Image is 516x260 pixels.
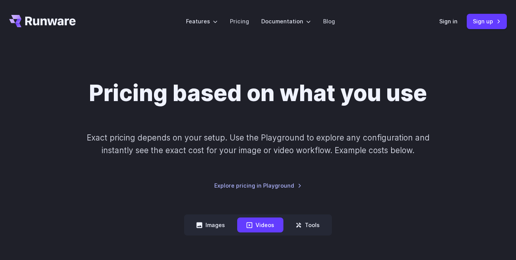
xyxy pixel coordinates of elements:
[214,181,302,190] a: Explore pricing in Playground
[286,217,329,232] button: Tools
[230,17,249,26] a: Pricing
[187,217,234,232] button: Images
[261,17,311,26] label: Documentation
[323,17,335,26] a: Blog
[467,14,507,29] a: Sign up
[439,17,458,26] a: Sign in
[84,131,432,157] p: Exact pricing depends on your setup. Use the Playground to explore any configuration and instantl...
[9,15,76,27] a: Go to /
[89,80,427,107] h1: Pricing based on what you use
[186,17,218,26] label: Features
[237,217,283,232] button: Videos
